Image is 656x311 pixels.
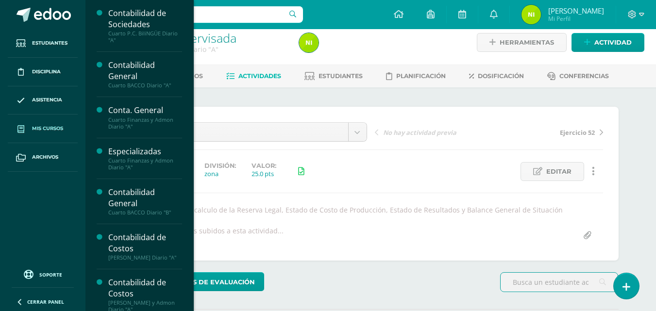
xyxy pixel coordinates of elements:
[122,45,287,54] div: Sexto P.C. BiliNGÜE Diario 'A'
[108,232,182,261] a: Contabilidad de Costos[PERSON_NAME] Diario "A"
[477,33,567,52] a: Herramientas
[92,6,303,23] input: Busca un usuario...
[478,72,524,80] span: Dosificación
[252,169,276,178] div: 25.0 pts
[108,254,182,261] div: [PERSON_NAME] Diario "A"
[8,58,78,86] a: Disciplina
[108,82,182,89] div: Cuarto BACCO Diario "A"
[122,31,287,45] h1: Práctica Supervisada
[108,187,182,216] a: Contabilidad GeneralCuarto BACCO Diario "B"
[204,162,236,169] label: División:
[142,273,255,291] span: Herramientas de evaluación
[469,68,524,84] a: Dosificación
[299,33,319,52] img: 847ab3172bd68bb5562f3612eaf970ae.png
[521,5,541,24] img: 847ab3172bd68bb5562f3612eaf970ae.png
[489,127,603,137] a: Ejercicio 52
[108,8,182,44] a: Contabilidad de SociedadesCuarto P.C. BiliNGÜE Diario "A"
[238,72,281,80] span: Actividades
[304,68,363,84] a: Estudiantes
[386,68,446,84] a: Planificación
[32,96,62,104] span: Asistencia
[108,209,182,216] div: Cuarto BACCO Diario "B"
[135,205,607,214] div: Hoja de Trabajo, calculo de la Reserva Legal, Estado de Costo de Producción, Estado de Resultados...
[548,6,604,16] span: [PERSON_NAME]
[108,157,182,171] div: Cuarto Finanzas y Admon Diario "A"
[108,105,182,130] a: Conta. GeneralCuarto Finanzas y Admon Diario "A"
[8,29,78,58] a: Estudiantes
[252,162,276,169] label: Valor:
[32,153,58,161] span: Archivos
[548,15,604,23] span: Mi Perfil
[108,232,182,254] div: Contabilidad de Costos
[546,163,572,180] span: Editar
[108,8,182,30] div: Contabilidad de Sociedades
[32,68,61,76] span: Disciplina
[108,277,182,299] div: Contabilidad de Costos
[145,226,284,245] div: No hay archivos subidos a esta actividad...
[204,169,236,178] div: zona
[383,128,456,137] span: No hay actividad previa
[108,116,182,130] div: Cuarto Finanzas y Admon Diario "A"
[8,115,78,143] a: Mis cursos
[396,72,446,80] span: Planificación
[139,123,367,141] a: Ejercicio 55
[594,33,632,51] span: Actividad
[8,86,78,115] a: Asistencia
[319,72,363,80] span: Estudiantes
[108,146,182,157] div: Especializadas
[27,298,64,305] span: Cerrar panel
[559,72,609,80] span: Conferencias
[108,146,182,171] a: EspecializadasCuarto Finanzas y Admon Diario "A"
[108,30,182,44] div: Cuarto P.C. BiliNGÜE Diario "A"
[108,105,182,116] div: Conta. General
[500,33,554,51] span: Herramientas
[560,128,595,137] span: Ejercicio 52
[108,60,182,89] a: Contabilidad GeneralCuarto BACCO Diario "A"
[12,267,74,280] a: Soporte
[8,143,78,172] a: Archivos
[572,33,644,52] a: Actividad
[32,125,63,132] span: Mis cursos
[501,273,618,292] input: Busca un estudiante aquí...
[226,68,281,84] a: Actividades
[108,60,182,82] div: Contabilidad General
[147,123,341,141] span: Ejercicio 55
[39,271,62,278] span: Soporte
[32,39,67,47] span: Estudiantes
[108,187,182,209] div: Contabilidad General
[547,68,609,84] a: Conferencias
